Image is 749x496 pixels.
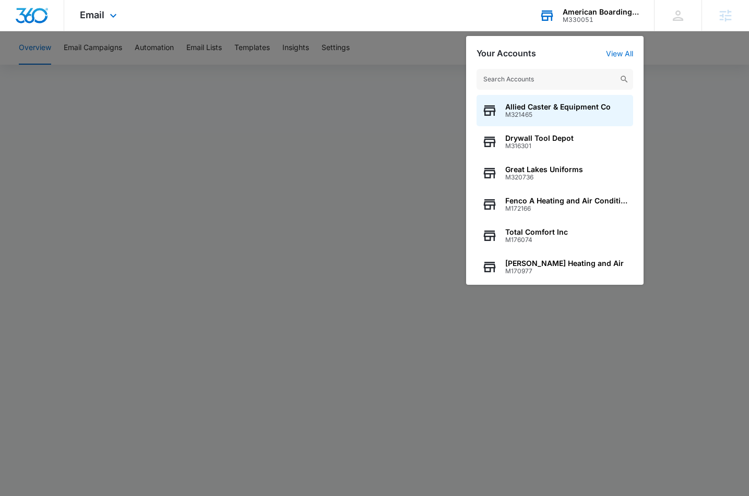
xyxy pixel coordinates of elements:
[477,189,633,220] button: Fenco A Heating and Air ConditioningM172166
[505,268,624,275] span: M170977
[505,142,574,150] span: M316301
[80,9,104,20] span: Email
[606,49,633,58] a: View All
[505,259,624,268] span: [PERSON_NAME] Heating and Air
[505,103,611,111] span: Allied Caster & Equipment Co
[505,111,611,118] span: M321465
[505,197,628,205] span: Fenco A Heating and Air Conditioning
[477,220,633,251] button: Total Comfort IncM176074
[505,205,628,212] span: M172166
[477,95,633,126] button: Allied Caster & Equipment CoM321465
[505,134,574,142] span: Drywall Tool Depot
[505,165,583,174] span: Great Lakes Uniforms
[477,69,633,90] input: Search Accounts
[477,49,536,58] h2: Your Accounts
[477,251,633,283] button: [PERSON_NAME] Heating and AirM170977
[563,16,639,23] div: account id
[477,126,633,158] button: Drywall Tool DepotM316301
[505,174,583,181] span: M320736
[563,8,639,16] div: account name
[505,228,568,236] span: Total Comfort Inc
[477,158,633,189] button: Great Lakes UniformsM320736
[505,236,568,244] span: M176074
